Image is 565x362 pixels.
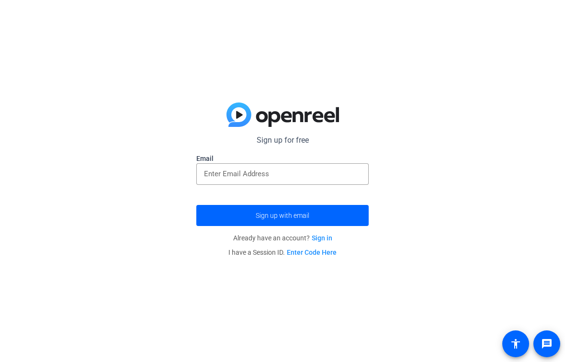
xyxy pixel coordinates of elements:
img: blue-gradient.svg [226,102,339,127]
a: Sign in [312,234,332,242]
label: Email [196,154,369,163]
mat-icon: accessibility [510,338,521,350]
a: Enter Code Here [287,249,337,256]
mat-icon: message [541,338,553,350]
button: Sign up with email [196,205,369,226]
span: Already have an account? [233,234,332,242]
p: Sign up for free [196,135,369,146]
span: I have a Session ID. [228,249,337,256]
input: Enter Email Address [204,168,361,180]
